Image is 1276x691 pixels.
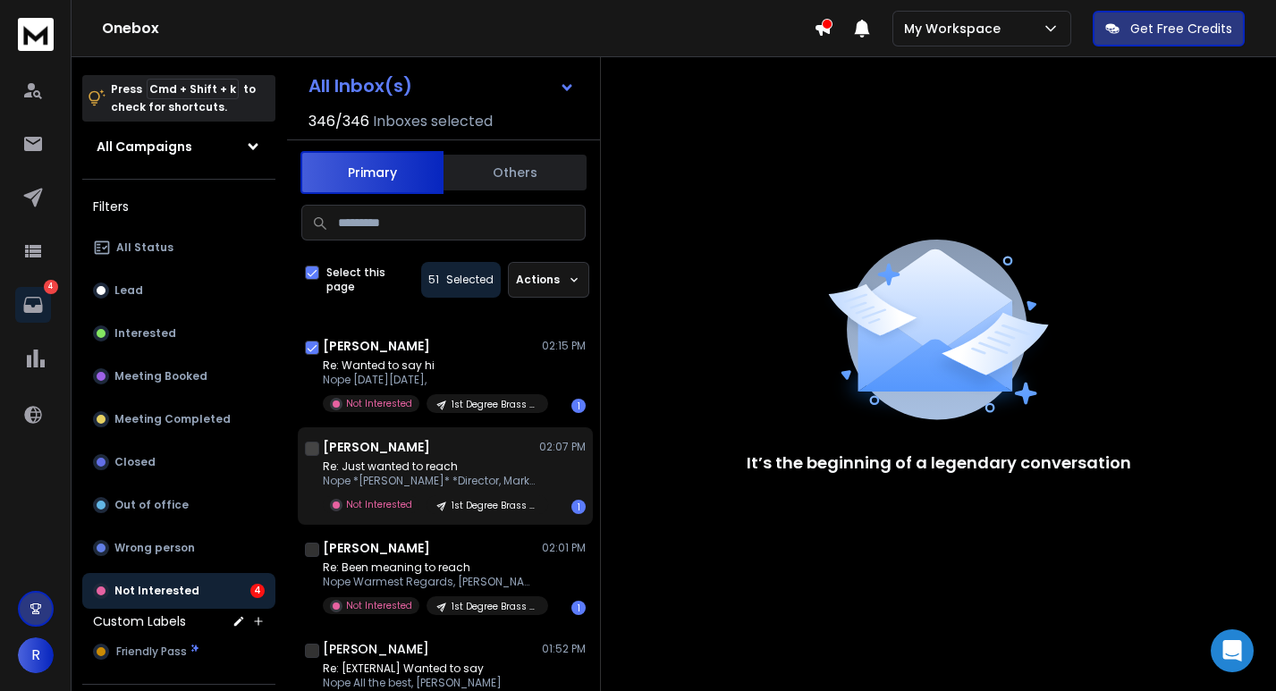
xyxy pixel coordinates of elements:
[147,79,239,99] span: Cmd + Shift + k
[516,273,560,287] p: Actions
[904,20,1008,38] p: My Workspace
[294,68,589,104] button: All Inbox(s)
[346,498,412,511] p: Not Interested
[326,265,403,294] label: Select this page
[308,111,369,132] span: 346 / 346
[747,451,1131,476] p: It’s the beginning of a legendary conversation
[452,398,537,411] p: 1st Degree Brass ([PERSON_NAME])
[82,194,275,219] h3: Filters
[114,541,195,555] p: Wrong person
[111,80,256,116] p: Press to check for shortcuts.
[452,600,537,613] p: 1st Degree Brass ([PERSON_NAME])
[346,599,412,612] p: Not Interested
[323,358,537,373] p: Re: Wanted to say hi
[82,573,275,609] button: Not Interested4
[114,369,207,383] p: Meeting Booked
[114,283,143,298] p: Lead
[542,339,586,353] p: 02:15 PM
[18,18,54,51] img: logo
[323,676,537,690] p: Nope All the best, [PERSON_NAME]
[571,601,586,615] div: 1
[323,575,537,589] p: Nope Warmest Regards, [PERSON_NAME]
[508,262,589,298] button: Actions
[539,440,586,454] p: 02:07 PM
[18,637,54,673] button: R
[82,230,275,265] button: All Status
[82,530,275,566] button: Wrong person
[250,584,265,598] div: 4
[346,397,412,410] p: Not Interested
[102,18,814,39] h1: Onebox
[323,662,537,676] p: Re: [EXTERNAL] Wanted to say
[571,399,586,413] div: 1
[300,151,444,194] button: Primary
[114,455,156,469] p: Closed
[114,326,176,341] p: Interested
[323,438,430,456] h1: [PERSON_NAME]
[323,459,537,474] p: Re: Just wanted to reach
[323,560,537,575] p: Re: Been meaning to reach
[93,612,186,630] h3: Custom Labels
[116,240,173,255] p: All Status
[116,645,187,659] span: Friendly Pass
[323,539,430,557] h1: [PERSON_NAME]
[15,287,51,323] a: 4
[308,77,412,95] h1: All Inbox(s)
[571,500,586,514] div: 1
[114,498,189,512] p: Out of office
[444,153,587,192] button: Others
[323,337,430,355] h1: [PERSON_NAME]
[1130,20,1232,38] p: Get Free Credits
[82,273,275,308] button: Lead
[44,280,58,294] p: 4
[82,129,275,164] button: All Campaigns
[114,584,199,598] p: Not Interested
[542,642,586,656] p: 01:52 PM
[82,634,275,670] button: Friendly Pass
[542,541,586,555] p: 02:01 PM
[97,138,192,156] h1: All Campaigns
[323,474,537,488] p: Nope *[PERSON_NAME]* *Director, Marketing
[82,358,275,394] button: Meeting Booked
[323,373,537,387] p: Nope [DATE][DATE],
[82,487,275,523] button: Out of office
[446,273,494,287] p: Selected
[1093,11,1245,46] button: Get Free Credits
[452,499,537,512] p: 1st Degree Brass ([PERSON_NAME])
[82,316,275,351] button: Interested
[114,412,231,426] p: Meeting Completed
[323,640,429,658] h1: [PERSON_NAME]
[1211,629,1254,672] div: Open Intercom Messenger
[82,444,275,480] button: Closed
[82,401,275,437] button: Meeting Completed
[373,111,493,132] h3: Inboxes selected
[428,273,439,287] span: 51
